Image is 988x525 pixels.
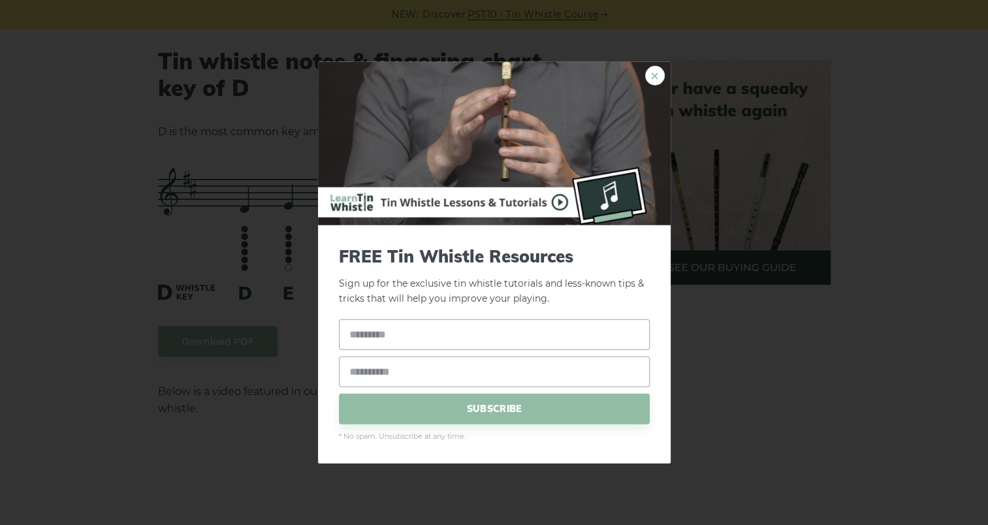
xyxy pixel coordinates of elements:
[339,246,650,266] span: FREE Tin Whistle Resources
[339,430,650,442] span: * No spam. Unsubscribe at any time.
[645,66,665,86] a: ×
[339,393,650,424] span: SUBSCRIBE
[318,62,671,225] img: Tin Whistle Buying Guide Preview
[339,246,650,306] p: Sign up for the exclusive tin whistle tutorials and less-known tips & tricks that will help you i...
